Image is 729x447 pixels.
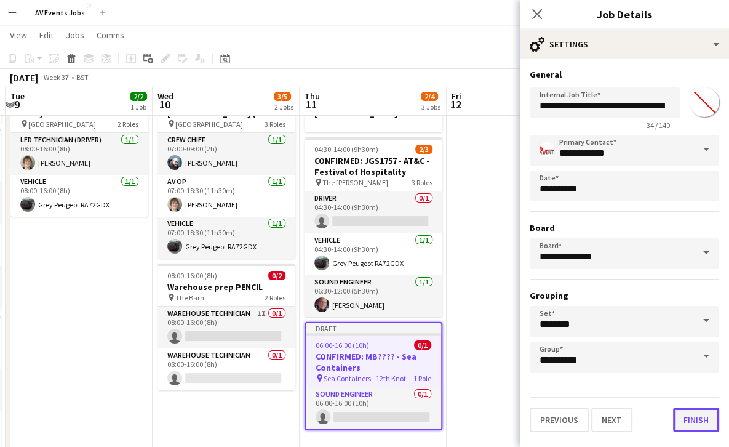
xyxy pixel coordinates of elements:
app-card-role: Sound Engineer0/106:00-16:00 (10h) [306,387,441,429]
span: Comms [97,30,124,41]
a: View [5,27,32,43]
app-card-role: Sound Engineer1/106:30-12:00 (5h30m)[PERSON_NAME] [305,275,442,317]
span: 3 Roles [412,178,432,187]
span: 08:00-16:00 (8h) [167,271,217,280]
div: Draft [306,323,441,333]
h3: Grouping [530,290,719,301]
span: The [PERSON_NAME] [322,178,388,187]
a: Edit [34,27,58,43]
span: 04:30-14:00 (9h30m) [314,145,378,154]
app-card-role: Vehicle1/104:30-14:00 (9h30m)Grey Peugeot RA72GDX [305,233,442,275]
span: Tue [10,91,25,102]
span: 2/4 [421,92,438,101]
app-card-role: Warehouse Technician1I0/108:00-16:00 (8h) [157,307,295,348]
span: 2 Roles [265,293,285,302]
app-job-card: 08:00-16:00 (8h)0/2Warehouse prep PENCIL The Barn2 RolesWarehouse Technician1I0/108:00-16:00 (8h)... [157,264,295,390]
span: 2/2 [130,92,147,101]
app-card-role: Vehicle1/107:00-18:30 (11h30m)Grey Peugeot RA72GDX [157,217,295,259]
h3: Warehouse prep PENCIL [157,281,295,292]
div: 3 Jobs [421,102,440,111]
a: Comms [92,27,129,43]
span: Wed [157,91,173,102]
span: 0/2 [268,271,285,280]
span: Sea Containers - 12th Knot [324,374,406,383]
div: 2 Jobs [274,102,293,111]
button: Finish [673,408,719,432]
app-card-role: Vehicle1/108:00-16:00 (8h)Grey Peugeot RA72GDX [10,175,148,217]
div: [DATE] [10,71,38,84]
h3: Job Details [520,6,729,22]
span: Edit [39,30,54,41]
span: 9 [9,97,25,111]
app-card-role: Driver0/104:30-14:00 (9h30m) [305,191,442,233]
span: 10 [156,97,173,111]
span: 2/3 [415,145,432,154]
div: BST [76,73,89,82]
app-card-role: LED Technician (Driver)1/108:00-16:00 (8h)[PERSON_NAME] [10,133,148,175]
a: Jobs [61,27,89,43]
span: 34 / 140 [637,121,680,130]
span: [GEOGRAPHIC_DATA] [175,119,243,129]
span: View [10,30,27,41]
div: Settings [520,30,729,59]
span: 3 Roles [265,119,285,129]
button: Next [591,408,632,432]
span: 11 [303,97,320,111]
button: Previous [530,408,589,432]
app-job-card: Draft06:00-16:00 (10h)0/1CONFIRMED: MB???? - Sea Containers Sea Containers - 12th Knot1 RoleSound... [305,322,442,430]
span: Jobs [66,30,84,41]
span: Week 37 [41,73,71,82]
h3: Board [530,222,719,233]
span: 1 Role [413,374,431,383]
span: 3/5 [274,92,291,101]
button: AV Events Jobs [25,1,95,25]
span: [GEOGRAPHIC_DATA] [28,119,96,129]
app-job-card: 08:00-16:00 (8h)2/2STRIKE: [GEOGRAPHIC_DATA] - Projector & Screen [GEOGRAPHIC_DATA]2 RolesLED Tec... [10,79,148,217]
span: 2 Roles [118,119,138,129]
span: 06:00-16:00 (10h) [316,340,369,350]
h3: General [530,69,719,80]
span: Fri [452,91,461,102]
span: Thu [305,91,320,102]
div: 1 Job [130,102,146,111]
span: 0/1 [414,340,431,350]
app-card-role: Warehouse Technician0/108:00-16:00 (8h) [157,348,295,390]
span: 12 [450,97,461,111]
span: The Barn [175,293,204,302]
app-job-card: 07:00-18:30 (11h30m)3/3CONFIRMED: LB1359 - [GEOGRAPHIC_DATA] (with tech) [GEOGRAPHIC_DATA]3 Roles... [157,79,295,259]
app-job-card: 04:30-14:00 (9h30m)2/3CONFIRMED: JGS1757 - AT&C - Festival of Hospitality The [PERSON_NAME]3 Role... [305,137,442,317]
app-card-role: Crew Chief1/107:00-09:00 (2h)[PERSON_NAME] [157,133,295,175]
app-card-role: AV Op1/107:00-18:30 (11h30m)[PERSON_NAME] [157,175,295,217]
h3: CONFIRMED: JGS1757 - AT&C - Festival of Hospitality [305,155,442,177]
h3: CONFIRMED: MB???? - Sea Containers [306,351,441,373]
